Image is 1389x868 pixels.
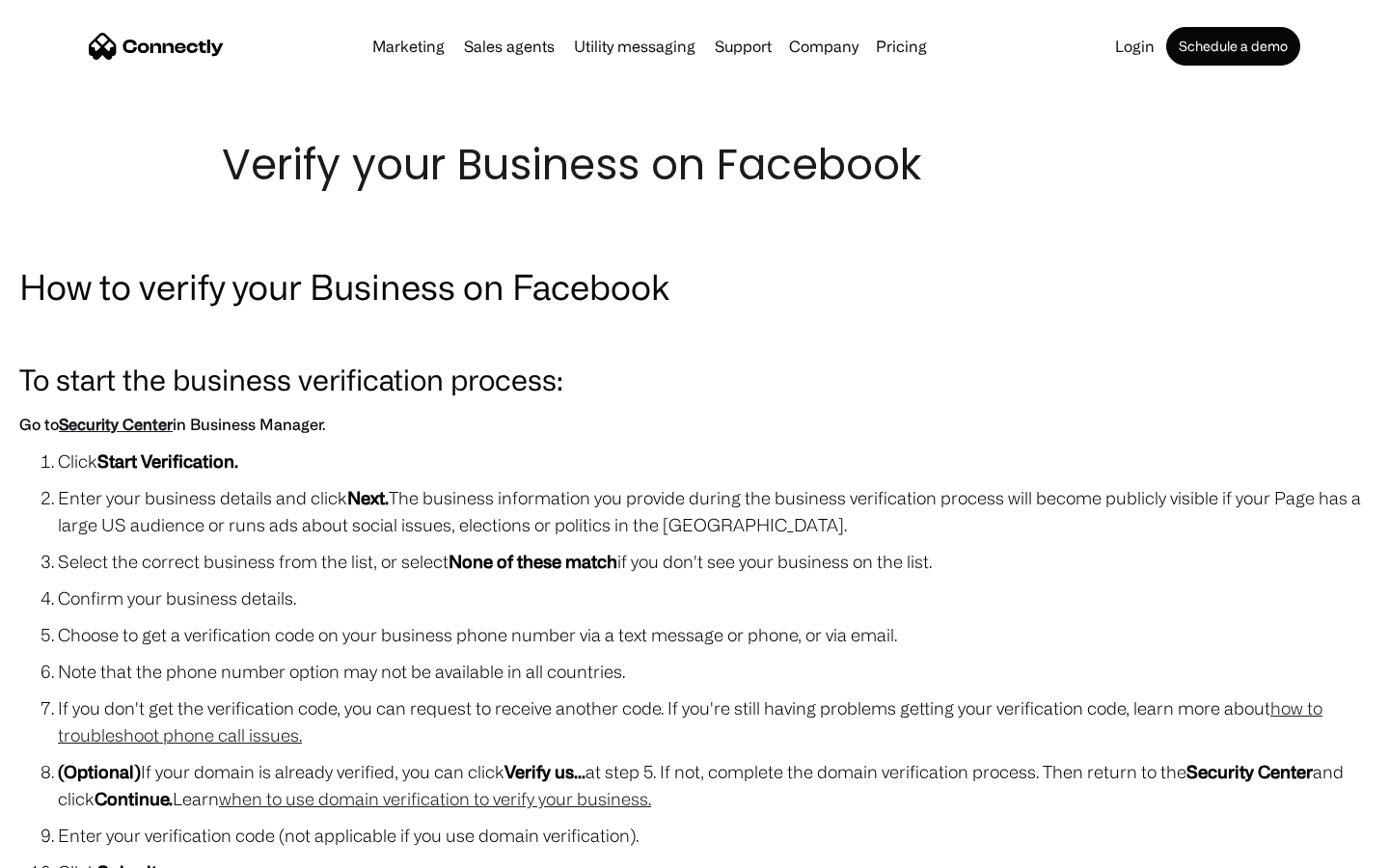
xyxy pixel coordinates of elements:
li: Select the correct business from the list, or select if you don't see your business on the list. [58,548,1370,575]
a: Marketing [365,39,452,54]
strong: Start Verification. [97,451,238,471]
a: Pricing [868,39,935,54]
a: Utility messaging [566,39,703,54]
a: Sales agents [456,39,562,54]
li: If you don't get the verification code, you can request to receive another code. If you're still ... [58,694,1370,748]
a: Login [1107,39,1162,54]
li: Click [58,448,1370,475]
li: Choose to get a verification code on your business phone number via a text message or phone, or v... [58,621,1370,648]
h2: How to verify your Business on Facebook [19,262,1370,311]
a: Support [707,39,779,54]
strong: None of these match [449,552,617,571]
li: If your domain is already verified, you can click at step 5. If not, complete the domain verifica... [58,758,1370,812]
div: Company [789,33,858,60]
li: Note that the phone number option may not be available in all countries. [58,658,1370,685]
strong: (Optional) [58,762,141,781]
h6: Go to in Business Manager. [19,411,1370,438]
strong: Continue. [95,789,173,808]
h3: To start the business verification process: [19,357,1370,401]
li: Enter your verification code (not applicable if you use domain verification). [58,822,1370,849]
a: Schedule a demo [1166,27,1300,66]
ul: Language list [39,834,116,861]
strong: Verify us... [504,762,586,781]
a: Security Center [59,416,173,433]
aside: Language selected: English [19,834,116,861]
strong: Security Center [1186,762,1313,781]
strong: Next. [347,488,389,507]
li: Enter your business details and click The business information you provide during the business ve... [58,484,1370,538]
a: when to use domain verification to verify your business. [219,789,651,808]
p: ‍ [19,320,1370,347]
h1: Verify your Business on Facebook [222,135,1167,195]
li: Confirm your business details. [58,584,1370,611]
